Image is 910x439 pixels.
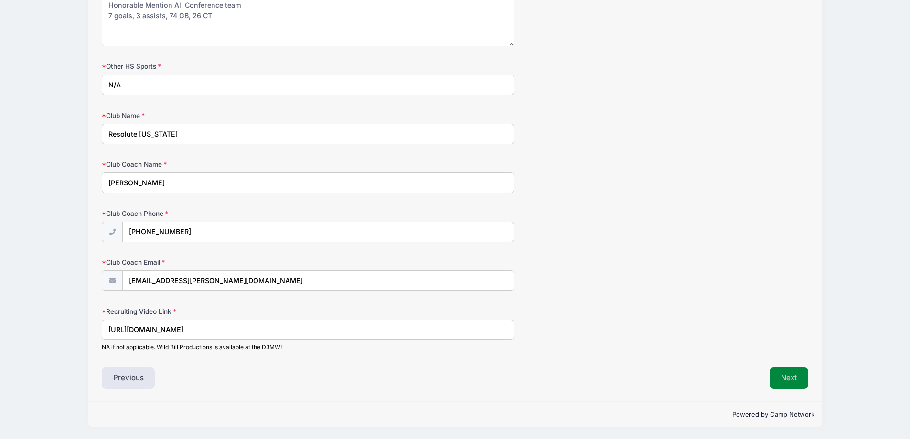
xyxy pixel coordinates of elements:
[102,367,155,389] button: Previous
[102,343,514,352] div: NA if not applicable. Wild Bill Productions is available at the D3MW!
[102,257,337,267] label: Club Coach Email
[102,62,337,71] label: Other HS Sports
[96,410,814,419] p: Powered by Camp Network
[122,270,514,291] input: email@email.com
[102,111,337,120] label: Club Name
[102,160,337,169] label: Club Coach Name
[122,222,514,242] input: (xxx) xxx-xxxx
[770,367,808,389] button: Next
[102,307,337,316] label: Recruiting Video Link
[102,209,337,218] label: Club Coach Phone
